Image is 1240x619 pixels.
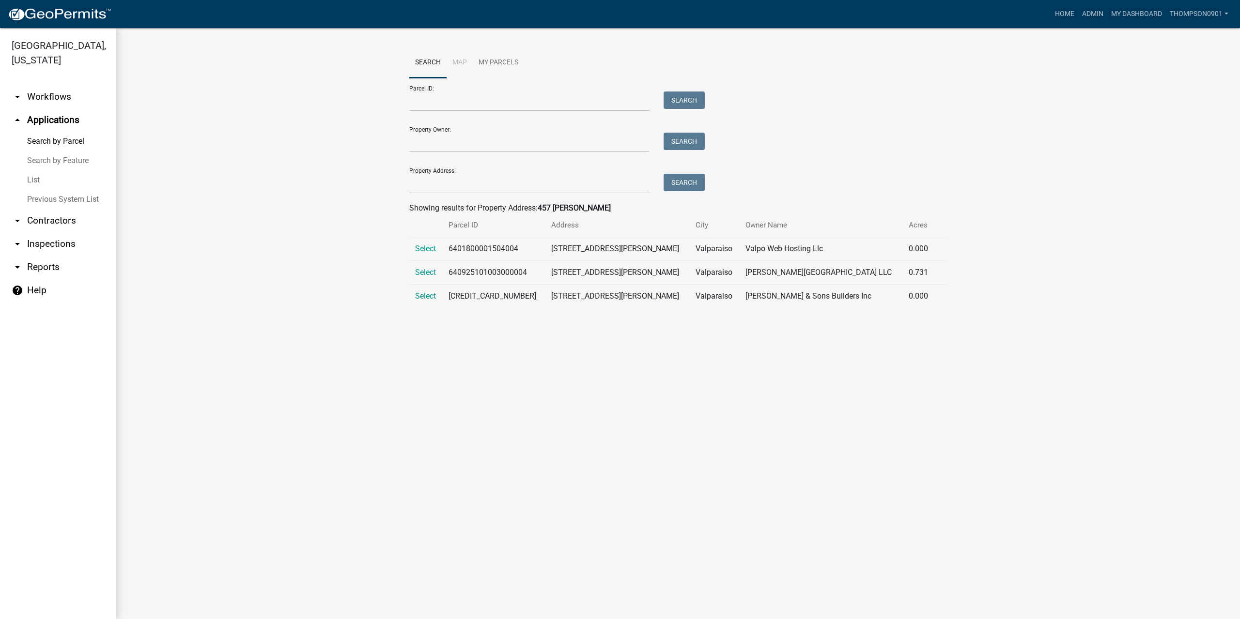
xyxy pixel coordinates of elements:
[664,174,705,191] button: Search
[12,91,23,103] i: arrow_drop_down
[1051,5,1078,23] a: Home
[740,214,903,237] th: Owner Name
[443,214,545,237] th: Parcel ID
[409,47,447,78] a: Search
[415,244,436,253] a: Select
[12,215,23,226] i: arrow_drop_down
[903,285,935,308] td: 0.000
[12,261,23,273] i: arrow_drop_down
[690,285,740,308] td: Valparaiso
[664,91,705,109] button: Search
[415,291,436,301] a: Select
[740,285,903,308] td: [PERSON_NAME] & Sons Builders Inc
[740,261,903,285] td: [PERSON_NAME][GEOGRAPHIC_DATA] LLC
[545,214,690,237] th: Address
[443,285,545,308] td: [CREDIT_CARD_NUMBER]
[545,237,690,261] td: [STREET_ADDRESS][PERSON_NAME]
[1166,5,1232,23] a: thompson0901
[12,285,23,296] i: help
[690,214,740,237] th: City
[12,238,23,250] i: arrow_drop_down
[538,203,611,212] strong: 457 [PERSON_NAME]
[903,237,935,261] td: 0.000
[664,133,705,150] button: Search
[545,285,690,308] td: [STREET_ADDRESS][PERSON_NAME]
[12,114,23,126] i: arrow_drop_up
[690,237,740,261] td: Valparaiso
[545,261,690,285] td: [STREET_ADDRESS][PERSON_NAME]
[443,237,545,261] td: 6401800001504004
[740,237,903,261] td: Valpo Web Hosting Llc
[903,261,935,285] td: 0.731
[443,261,545,285] td: 640925101003000004
[1078,5,1107,23] a: Admin
[415,268,436,277] a: Select
[690,261,740,285] td: Valparaiso
[473,47,524,78] a: My Parcels
[409,202,947,214] div: Showing results for Property Address:
[1107,5,1166,23] a: My Dashboard
[903,214,935,237] th: Acres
